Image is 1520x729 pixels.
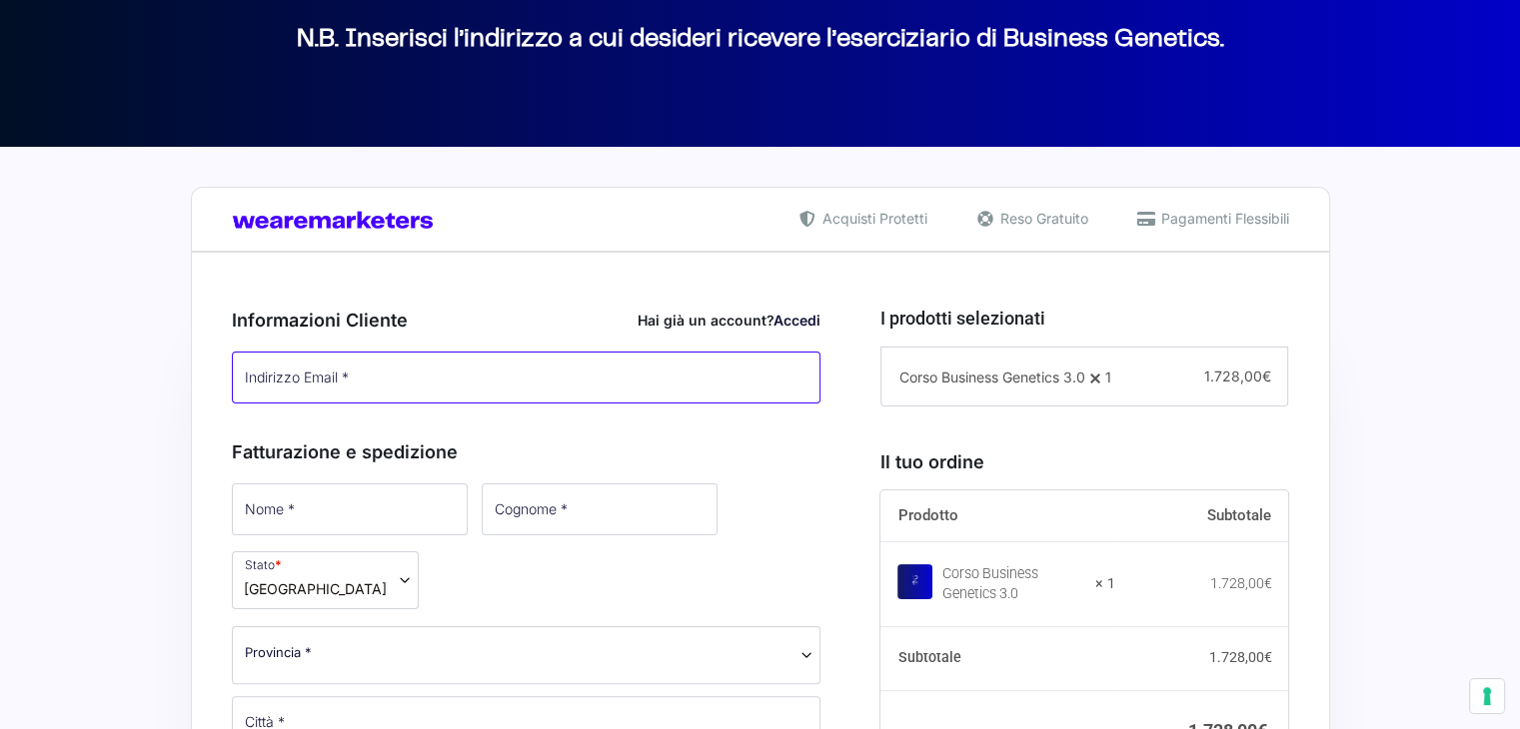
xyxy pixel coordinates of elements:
[880,490,1115,542] th: Prodotto
[232,352,821,403] input: Indirizzo Email *
[232,438,821,465] h3: Fatturazione e spedizione
[201,39,1320,40] p: N.B. Inserisci l’indirizzo a cui desideri ricevere l’eserciziario di Business Genetics.
[1115,490,1289,542] th: Subtotale
[817,208,927,229] span: Acquisti Protetti
[1261,367,1270,384] span: €
[880,305,1288,332] h3: I prodotti selezionati
[482,483,718,535] input: Cognome *
[232,626,821,684] span: Provincia
[898,368,1084,385] span: Corso Business Genetics 3.0
[1095,574,1115,594] strong: × 1
[1209,575,1271,591] bdi: 1.728,00
[880,448,1288,475] h3: Il tuo ordine
[773,312,820,329] a: Accedi
[638,310,820,331] div: Hai già un account?
[995,208,1088,229] span: Reso Gratuito
[1203,367,1270,384] span: 1.728,00
[232,483,468,535] input: Nome *
[232,307,821,334] h3: Informazioni Cliente
[1208,649,1271,665] bdi: 1.728,00
[1263,649,1271,665] span: €
[880,627,1115,691] th: Subtotale
[1263,575,1271,591] span: €
[1104,368,1110,385] span: 1
[897,564,932,599] img: Corso Business Genetics 3.0
[232,551,419,609] span: Stato
[245,642,312,663] span: Provincia *
[1156,208,1289,229] span: Pagamenti Flessibili
[942,564,1082,604] div: Corso Business Genetics 3.0
[244,578,387,599] span: Italia
[1470,679,1504,713] button: Le tue preferenze relative al consenso per le tecnologie di tracciamento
